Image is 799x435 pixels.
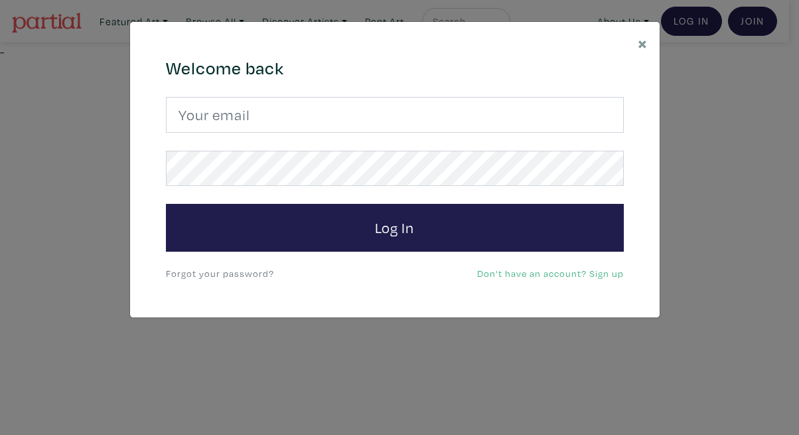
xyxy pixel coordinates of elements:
span: × [638,31,648,54]
a: Forgot your password? [166,267,274,280]
h4: Welcome back [166,58,624,79]
button: Log In [166,204,624,252]
a: Don't have an account? Sign up [477,267,624,280]
input: Your email [166,97,624,133]
button: Close [626,22,660,64]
